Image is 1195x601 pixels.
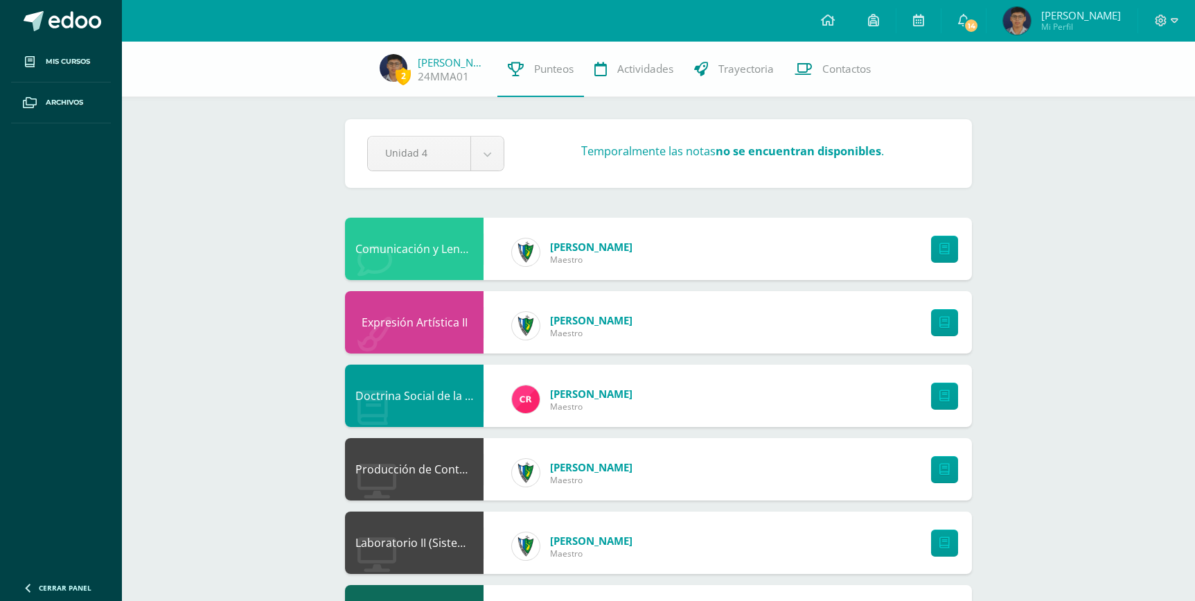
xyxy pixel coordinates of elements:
[396,67,411,85] span: 2
[581,143,884,159] h3: Temporalmente las notas .
[512,532,540,560] img: 9f174a157161b4ddbe12118a61fed988.png
[550,313,632,327] span: [PERSON_NAME]
[46,56,90,67] span: Mis cursos
[368,137,504,171] a: Unidad 4
[512,385,540,413] img: 866c3f3dc5f3efb798120d7ad13644d9.png
[345,365,484,427] div: Doctrina Social de la Iglesia
[550,548,632,559] span: Maestro
[584,42,684,97] a: Actividades
[345,438,484,500] div: Producción de Contenidos Digitales
[964,18,979,33] span: 14
[550,387,632,401] span: [PERSON_NAME]
[1041,21,1121,33] span: Mi Perfil
[418,69,469,84] a: 24MMA01
[784,42,881,97] a: Contactos
[550,401,632,412] span: Maestro
[11,42,111,82] a: Mis cursos
[345,291,484,354] div: Expresión Artística II
[512,238,540,266] img: 9f174a157161b4ddbe12118a61fed988.png
[1003,7,1031,35] img: a4343b1fbc71f61e0ea80022def16229.png
[345,218,484,280] div: Comunicación y Lenguaje L3 Inglés
[550,534,632,548] span: [PERSON_NAME]
[550,460,632,474] span: [PERSON_NAME]
[716,143,881,159] strong: no se encuentran disponibles
[550,240,632,254] span: [PERSON_NAME]
[11,82,111,123] a: Archivos
[550,474,632,486] span: Maestro
[497,42,584,97] a: Punteos
[46,97,83,108] span: Archivos
[822,62,871,76] span: Contactos
[512,312,540,340] img: 9f174a157161b4ddbe12118a61fed988.png
[345,512,484,574] div: Laboratorio II (Sistema Operativo Macintoch)
[418,55,487,69] a: [PERSON_NAME]
[718,62,774,76] span: Trayectoria
[380,54,407,82] img: a4343b1fbc71f61e0ea80022def16229.png
[534,62,574,76] span: Punteos
[1041,8,1121,22] span: [PERSON_NAME]
[617,62,673,76] span: Actividades
[550,254,632,265] span: Maestro
[385,137,453,169] span: Unidad 4
[550,327,632,339] span: Maestro
[684,42,784,97] a: Trayectoria
[512,459,540,487] img: 9f174a157161b4ddbe12118a61fed988.png
[39,583,91,593] span: Cerrar panel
